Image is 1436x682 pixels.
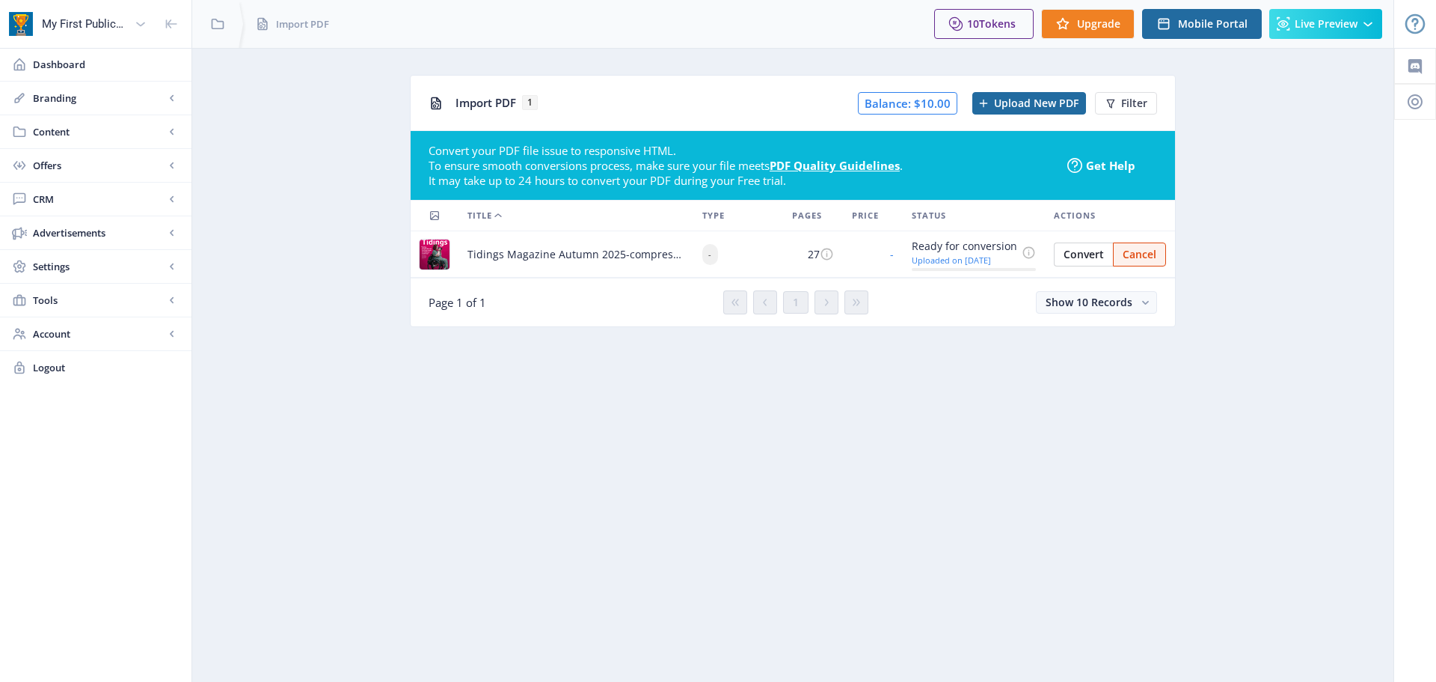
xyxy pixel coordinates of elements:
span: Price [852,207,879,225]
button: Show 10 Records [1036,291,1157,314]
button: Live Preview [1269,9,1382,39]
span: Settings [33,259,165,274]
span: Actions [1054,207,1096,225]
span: Page 1 of 1 [429,295,486,310]
span: Upgrade [1077,18,1120,30]
span: Live Preview [1295,18,1357,30]
a: PDF Quality Guidelines [770,158,900,173]
div: Convert your PDF file issue to responsive HTML. [429,143,1056,158]
span: Tokens [979,16,1016,31]
button: Upload New PDF [972,92,1086,115]
span: Account [33,326,165,341]
span: Status [912,207,946,225]
span: Mobile Portal [1178,18,1248,30]
button: Upgrade [1041,9,1135,39]
a: Edit page [1113,246,1166,260]
img: app-icon.png [9,12,33,36]
span: Tidings Magazine Autumn 2025-compressed_compressed.pdf [467,246,684,264]
span: 1 [793,296,799,308]
span: 1 [522,95,538,110]
button: 10Tokens [934,9,1034,39]
span: Dashboard [33,57,179,72]
span: Show 10 Records [1046,295,1132,309]
button: Convert [1054,243,1113,267]
span: Logout [33,360,179,375]
button: 1 [783,291,808,314]
span: Balance: $10.00 [858,92,957,115]
span: Branding [33,91,165,106]
div: Ready for conversion [912,237,1017,255]
button: Cancel [1113,243,1166,267]
button: Mobile Portal [1142,9,1262,39]
span: Cancel [1123,249,1156,261]
a: Get Help [1067,158,1157,173]
div: It may take up to 24 hours to convert your PDF during your Free trial. [429,173,1056,188]
img: 32e07375-482d-40be-86a4-05357d13dcc7.jpg [420,240,449,270]
div: 27 [792,246,834,264]
span: Content [33,124,165,139]
button: Filter [1095,92,1157,115]
span: Pages [792,207,822,225]
span: Import PDF [276,16,329,31]
div: To ensure smooth conversions process, make sure your file meets . [429,158,1056,173]
span: Title [467,207,492,225]
span: CRM [33,192,165,207]
span: Import PDF [455,95,516,110]
span: Offers [33,158,165,173]
a: Edit page [1054,246,1113,260]
span: - [890,247,894,261]
div: Uploaded on [DATE] [912,255,1017,265]
span: Convert [1064,249,1104,261]
span: Advertisements [33,225,165,240]
span: Tools [33,293,165,308]
span: Upload New PDF [994,97,1078,109]
span: Filter [1121,97,1147,109]
span: - [702,244,718,265]
div: My First Publication [42,7,129,40]
span: Type [702,207,725,225]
